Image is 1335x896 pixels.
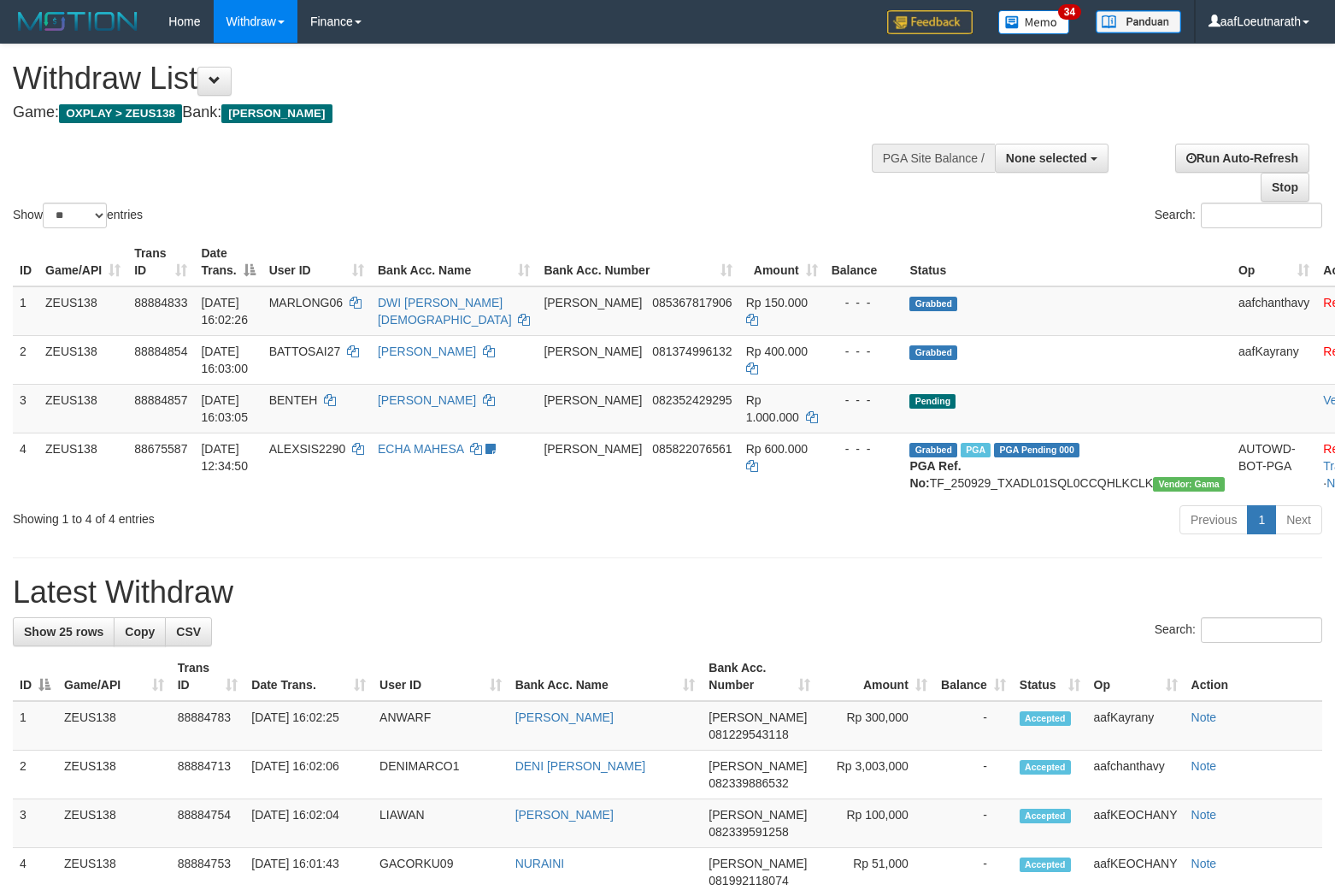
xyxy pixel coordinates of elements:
td: aafchanthavy [1232,286,1316,336]
a: Note [1191,710,1217,724]
th: Status: activate to sort column ascending [1013,652,1087,701]
td: Rp 300,000 [817,701,934,751]
td: aafKEOCHANY [1087,799,1185,848]
td: 2 [13,751,57,799]
td: 88884754 [171,799,245,848]
img: panduan.png [1096,10,1181,33]
a: NURAINI [515,857,565,870]
td: ZEUS138 [38,335,127,384]
td: aafchanthavy [1087,751,1185,799]
td: 88884713 [171,751,245,799]
th: Game/API: activate to sort column ascending [38,238,127,286]
a: Note [1191,808,1217,822]
td: 88884783 [171,701,245,751]
label: Show entries [13,203,143,228]
th: Balance: activate to sort column ascending [934,652,1013,701]
span: Copy 082339886532 to clipboard [709,776,788,790]
span: Rp 600.000 [746,442,808,456]
span: [PERSON_NAME] [709,857,807,870]
span: 34 [1058,4,1081,20]
span: Copy 081992118074 to clipboard [709,874,788,887]
th: Date Trans.: activate to sort column descending [194,238,262,286]
a: Show 25 rows [13,617,115,646]
label: Search: [1155,203,1322,228]
td: 4 [13,433,38,498]
a: Note [1191,857,1217,870]
div: - - - [832,440,897,457]
a: DWI [PERSON_NAME][DEMOGRAPHIC_DATA] [378,296,512,327]
span: [PERSON_NAME] [544,296,642,309]
span: Show 25 rows [24,625,103,639]
span: Pending [909,394,956,409]
button: None selected [995,144,1109,173]
span: [PERSON_NAME] [544,393,642,407]
td: Rp 100,000 [817,799,934,848]
td: ZEUS138 [57,701,171,751]
td: aafKayrany [1232,335,1316,384]
td: ZEUS138 [57,799,171,848]
span: Grabbed [909,297,957,311]
div: - - - [832,294,897,311]
td: TF_250929_TXADL01SQL0CCQHLKCLK [903,433,1232,498]
td: ZEUS138 [38,286,127,336]
th: Balance [825,238,903,286]
td: - [934,799,1013,848]
span: BENTEH [269,393,318,407]
th: User ID: activate to sort column ascending [373,652,509,701]
span: [DATE] 16:03:05 [201,393,248,424]
span: [PERSON_NAME] [221,104,332,123]
a: 1 [1247,505,1276,534]
td: 3 [13,384,38,433]
span: Copy [125,625,155,639]
td: ANWARF [373,701,509,751]
th: ID: activate to sort column descending [13,652,57,701]
td: AUTOWD-BOT-PGA [1232,433,1316,498]
th: Trans ID: activate to sort column ascending [127,238,194,286]
span: Rp 1.000.000 [746,393,799,424]
th: Date Trans.: activate to sort column ascending [244,652,373,701]
span: Copy 081374996132 to clipboard [652,345,732,358]
td: - [934,751,1013,799]
span: Grabbed [909,443,957,457]
td: 1 [13,286,38,336]
td: DENIMARCO1 [373,751,509,799]
td: LIAWAN [373,799,509,848]
span: 88884854 [134,345,187,358]
a: Previous [1179,505,1248,534]
td: 1 [13,701,57,751]
span: Rp 400.000 [746,345,808,358]
span: Copy 082339591258 to clipboard [709,825,788,839]
span: Accepted [1020,760,1071,775]
th: Op: activate to sort column ascending [1087,652,1185,701]
span: Vendor URL: https://trx31.1velocity.biz [1153,477,1225,492]
td: [DATE] 16:02:06 [244,751,373,799]
td: ZEUS138 [38,384,127,433]
a: [PERSON_NAME] [515,710,614,724]
span: Accepted [1020,809,1071,823]
a: Run Auto-Refresh [1175,144,1309,173]
span: Copy 082352429295 to clipboard [652,393,732,407]
th: Action [1185,652,1322,701]
span: MARLONG06 [269,296,343,309]
input: Search: [1201,617,1322,643]
td: 3 [13,799,57,848]
span: [DATE] 16:02:26 [201,296,248,327]
div: - - - [832,343,897,360]
th: Amount: activate to sort column ascending [739,238,825,286]
div: - - - [832,392,897,409]
a: [PERSON_NAME] [515,808,614,822]
span: 88884833 [134,296,187,309]
a: Stop [1261,173,1309,202]
h4: Game: Bank: [13,104,873,121]
b: PGA Ref. No: [909,459,961,490]
span: Marked by aafpengsreynich [961,443,991,457]
h1: Withdraw List [13,62,873,96]
a: ECHA MAHESA [378,442,463,456]
span: [PERSON_NAME] [544,442,642,456]
span: Copy 081229543118 to clipboard [709,728,788,741]
div: PGA Site Balance / [872,144,995,173]
th: Op: activate to sort column ascending [1232,238,1316,286]
a: CSV [165,617,212,646]
span: None selected [1006,151,1087,165]
th: User ID: activate to sort column ascending [262,238,371,286]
